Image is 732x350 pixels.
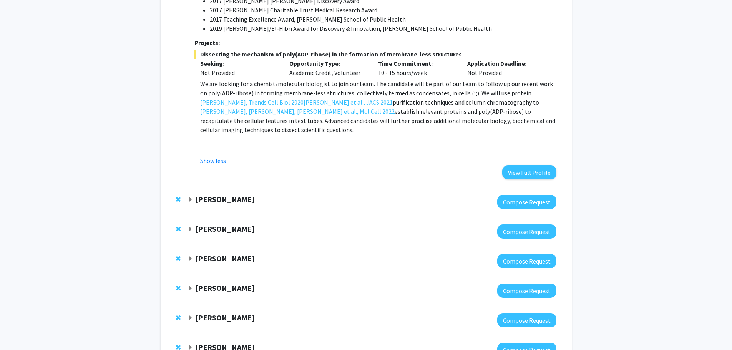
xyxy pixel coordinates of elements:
[210,15,406,23] span: 2017 Teaching Excellence Award, [PERSON_NAME] School of Public Health
[200,98,304,107] a: [PERSON_NAME], Trends Cell Biol 2020
[176,255,181,262] span: Remove Gregory Kirk from bookmarks
[187,256,193,262] span: Expand Gregory Kirk Bookmark
[195,224,254,234] strong: [PERSON_NAME]
[497,224,556,239] button: Compose Request to Utthara Nayar
[200,68,278,77] div: Not Provided
[502,165,556,179] button: View Full Profile
[195,194,254,204] strong: [PERSON_NAME]
[176,315,181,321] span: Remove Joann Bodurtha from bookmarks
[210,25,492,32] span: 2019 [PERSON_NAME]/El-Hibri Award for Discovery & Innovation, [PERSON_NAME] School of Public Health
[497,313,556,327] button: Compose Request to Joann Bodurtha
[194,50,556,59] span: Dissecting the mechanism of poly(ADP-ribose) in the formation of membrane-less structures
[497,254,556,268] button: Compose Request to Gregory Kirk
[187,226,193,232] span: Expand Utthara Nayar Bookmark
[187,197,193,203] span: Expand Michele Manahan Bookmark
[200,79,556,134] p: We are looking for a chemist/molecular biologist to join our team. The candidate will be part of ...
[467,59,545,68] p: Application Deadline:
[176,285,181,291] span: Remove Raj Mukherjee from bookmarks
[176,196,181,202] span: Remove Michele Manahan from bookmarks
[304,98,393,107] a: [PERSON_NAME] et al , JACS 2021
[461,59,551,77] div: Not Provided
[6,315,33,344] iframe: Chat
[200,59,278,68] p: Seeking:
[187,285,193,292] span: Expand Raj Mukherjee Bookmark
[372,59,461,77] div: 10 - 15 hours/week
[497,195,556,209] button: Compose Request to Michele Manahan
[195,283,254,293] strong: [PERSON_NAME]
[176,226,181,232] span: Remove Utthara Nayar from bookmarks
[195,254,254,263] strong: [PERSON_NAME]
[200,107,395,116] a: [PERSON_NAME], [PERSON_NAME], [PERSON_NAME] et al., Mol Cell 2022
[210,6,377,14] span: 2017 [PERSON_NAME] Charitable Trust Medical Research Award
[284,59,373,77] div: Academic Credit, Volunteer
[289,59,367,68] p: Opportunity Type:
[195,313,254,322] strong: [PERSON_NAME]
[187,315,193,321] span: Expand Joann Bodurtha Bookmark
[200,156,226,165] button: Show less
[378,59,456,68] p: Time Commitment:
[194,39,220,46] strong: Projects:
[497,284,556,298] button: Compose Request to Raj Mukherjee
